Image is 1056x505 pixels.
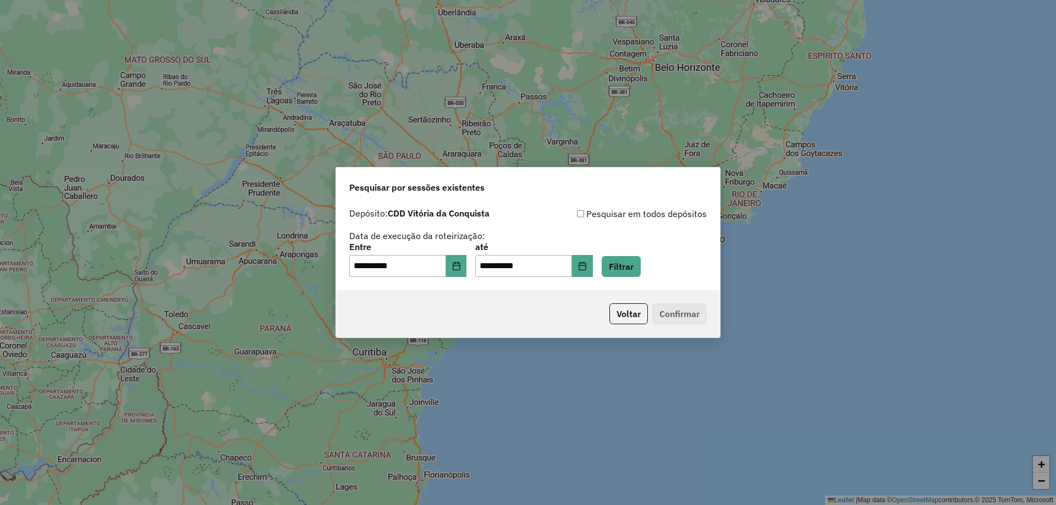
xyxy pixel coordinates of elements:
[349,240,466,253] label: Entre
[388,208,490,219] strong: CDD Vitória da Conquista
[349,229,485,242] label: Data de execução da roteirização:
[349,181,485,194] span: Pesquisar por sessões existentes
[528,207,707,220] div: Pesquisar em todos depósitos
[349,207,490,220] label: Depósito:
[475,240,592,253] label: até
[446,255,467,277] button: Choose Date
[609,303,648,324] button: Voltar
[572,255,593,277] button: Choose Date
[602,256,641,277] button: Filtrar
